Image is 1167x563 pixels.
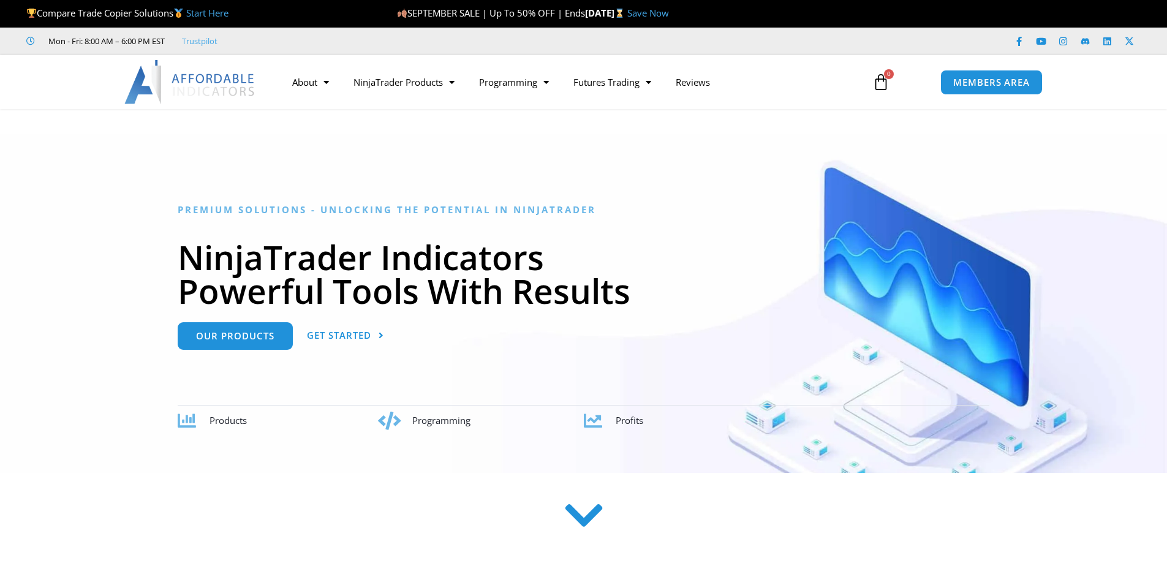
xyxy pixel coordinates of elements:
a: About [280,68,341,96]
h1: NinjaTrader Indicators Powerful Tools With Results [178,240,989,308]
a: Reviews [663,68,722,96]
a: Trustpilot [182,34,217,48]
span: Our Products [196,331,274,341]
img: 🏆 [27,9,36,18]
a: Futures Trading [561,68,663,96]
a: Get Started [307,322,384,350]
img: 🥇 [174,9,183,18]
a: Save Now [627,7,669,19]
img: LogoAI | Affordable Indicators – NinjaTrader [124,60,256,104]
span: Profits [616,414,643,426]
span: Programming [412,414,470,426]
a: Programming [467,68,561,96]
img: ⌛ [615,9,624,18]
span: SEPTEMBER SALE | Up To 50% OFF | Ends [397,7,585,19]
a: NinjaTrader Products [341,68,467,96]
span: Products [210,414,247,426]
span: Get Started [307,331,371,340]
img: 🍂 [398,9,407,18]
span: 0 [884,69,894,79]
a: Start Here [186,7,228,19]
h6: Premium Solutions - Unlocking the Potential in NinjaTrader [178,204,989,216]
span: Compare Trade Copier Solutions [26,7,228,19]
a: MEMBERS AREA [940,70,1043,95]
strong: [DATE] [585,7,627,19]
span: Mon - Fri: 8:00 AM – 6:00 PM EST [45,34,165,48]
span: MEMBERS AREA [953,78,1030,87]
a: 0 [854,64,908,100]
a: Our Products [178,322,293,350]
nav: Menu [280,68,858,96]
